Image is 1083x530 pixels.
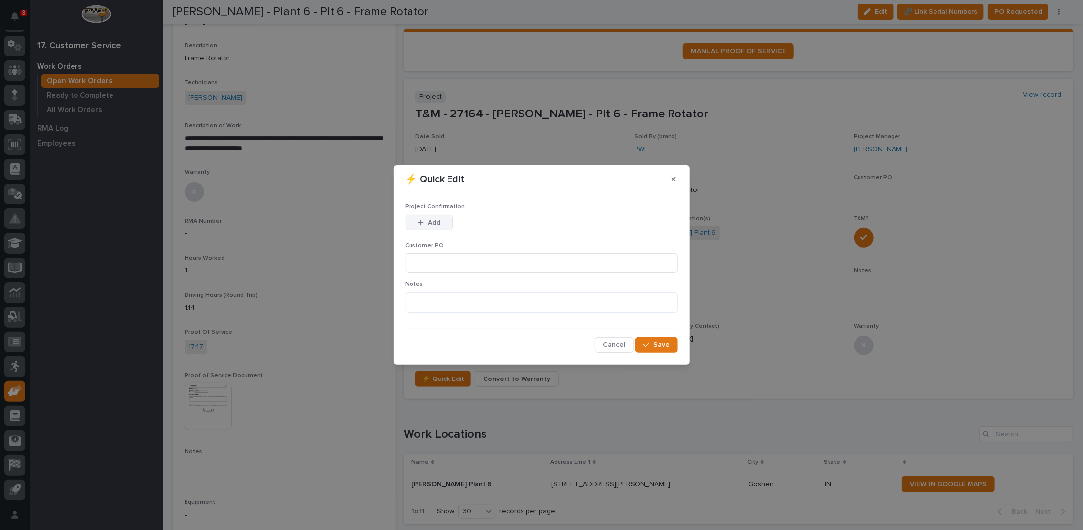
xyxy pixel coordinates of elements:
button: Cancel [595,337,634,353]
span: Notes [406,281,423,287]
span: Add [428,218,440,227]
button: Save [635,337,677,353]
span: Project Confirmation [406,204,465,210]
span: Save [654,341,670,349]
span: Customer PO [406,243,444,249]
span: Cancel [603,341,625,349]
p: ⚡ Quick Edit [406,173,465,185]
button: Add [406,215,453,230]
